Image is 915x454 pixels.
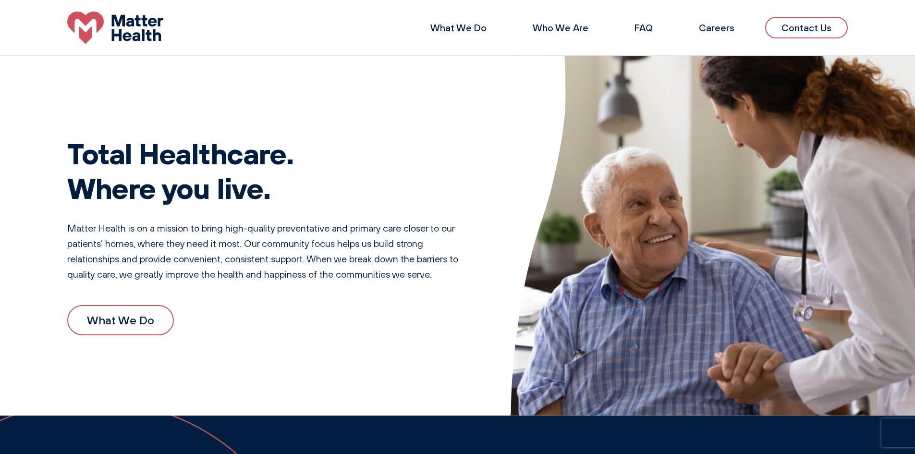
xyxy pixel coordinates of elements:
a: Careers [699,22,734,34]
p: Matter Health is on a mission to bring high-quality preventative and primary care closer to our p... [67,221,472,282]
a: FAQ [634,22,653,34]
a: Contact Us [765,17,848,38]
a: What We Do [430,22,487,34]
a: Who We Are [533,22,588,34]
h1: Total Healthcare. Where you live. [67,136,472,205]
a: What We Do [67,305,174,335]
